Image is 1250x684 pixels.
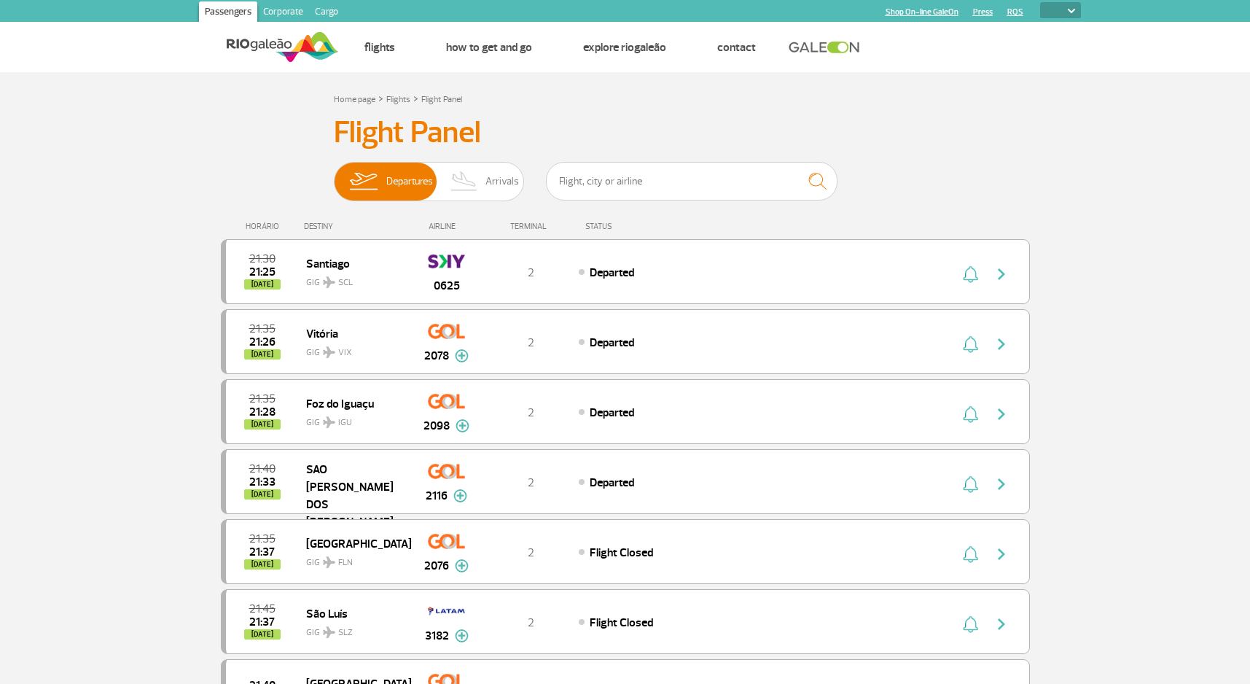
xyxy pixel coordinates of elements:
img: seta-direita-painel-voo.svg [993,265,1010,283]
span: 2 [528,335,534,350]
span: IGU [338,416,352,430]
img: destiny_airplane.svg [323,556,335,568]
div: HORÁRIO [225,222,305,231]
img: sino-painel-voo.svg [963,545,978,563]
a: How to get and go [446,40,532,55]
span: 2078 [424,347,449,365]
span: Flight Closed [590,545,653,560]
span: SCL [338,276,353,289]
span: 2025-09-29 21:30:00 [249,254,276,264]
span: SAO [PERSON_NAME] DOS [PERSON_NAME] [306,459,399,531]
a: Cargo [309,1,344,25]
span: Foz do Iguaçu [306,394,399,413]
span: [DATE] [244,629,281,640]
span: [GEOGRAPHIC_DATA] [306,534,399,553]
img: mais-info-painel-voo.svg [453,489,467,502]
span: São Luís [306,604,399,623]
h3: Flight Panel [334,114,917,151]
span: VIX [338,346,352,360]
span: GIG [306,618,399,640]
span: 2 [528,405,534,420]
a: > [413,90,418,106]
span: 2025-09-29 21:28:03 [249,407,276,417]
span: [DATE] [244,559,281,570]
img: seta-direita-painel-voo.svg [993,545,1010,563]
span: [DATE] [244,279,281,289]
span: GIG [306,408,399,430]
span: GIG [306,548,399,570]
span: 2025-09-29 21:40:00 [249,464,276,474]
span: Santiago [306,254,399,273]
span: 2025-09-29 21:45:00 [249,604,276,614]
span: 0625 [434,277,460,295]
a: Explore RIOgaleão [583,40,666,55]
img: destiny_airplane.svg [323,416,335,428]
span: 2025-09-29 21:26:17 [249,337,276,347]
span: 2 [528,475,534,490]
span: 2025-09-29 21:37:11 [249,617,275,627]
img: destiny_airplane.svg [323,346,335,358]
img: sino-painel-voo.svg [963,615,978,633]
span: Vitória [306,324,399,343]
span: 2 [528,545,534,560]
img: sino-painel-voo.svg [963,405,978,423]
span: Departed [590,265,634,280]
a: > [378,90,383,106]
a: Flights [364,40,395,55]
span: 2076 [424,557,449,575]
span: 2025-09-29 21:35:00 [249,394,276,404]
span: 2098 [423,417,450,435]
a: Passengers [199,1,257,25]
span: 2025-09-29 21:37:06 [249,547,275,557]
span: 2025-09-29 21:35:00 [249,324,276,334]
img: sino-painel-voo.svg [963,265,978,283]
a: Contact [717,40,756,55]
span: SLZ [338,626,353,640]
img: sino-painel-voo.svg [963,475,978,493]
a: Press [973,7,993,17]
span: 2 [528,615,534,630]
img: mais-info-painel-voo.svg [455,629,469,642]
span: 2025-09-29 21:25:07 [249,267,276,277]
a: Home page [334,94,375,105]
span: FLN [338,556,353,570]
img: mais-info-painel-voo.svg [455,349,469,362]
span: Departed [590,335,634,350]
input: Flight, city or airline [546,162,837,201]
div: AIRLINE [410,222,483,231]
div: DESTINY [304,222,410,231]
img: slider-embarque [340,163,386,201]
img: destiny_airplane.svg [323,276,335,288]
img: mais-info-painel-voo.svg [456,419,469,432]
span: 2116 [426,487,448,505]
span: Departed [590,405,634,420]
img: sino-painel-voo.svg [963,335,978,353]
span: [DATE] [244,419,281,430]
a: Flights [386,94,410,105]
span: Arrivals [485,163,519,201]
span: [DATE] [244,489,281,500]
span: GIG [306,268,399,289]
a: Corporate [257,1,309,25]
img: seta-direita-painel-voo.svg [993,405,1010,423]
img: seta-direita-painel-voo.svg [993,615,1010,633]
div: STATUS [578,222,697,231]
a: RQS [1007,7,1023,17]
span: GIG [306,338,399,360]
img: seta-direita-painel-voo.svg [993,475,1010,493]
img: seta-direita-painel-voo.svg [993,335,1010,353]
span: 3182 [425,627,449,645]
span: 2 [528,265,534,280]
img: mais-info-painel-voo.svg [455,559,469,572]
span: Departures [386,163,433,201]
img: slider-desembarque [443,163,486,201]
span: Flight Closed [590,615,653,630]
a: Flight Panel [421,94,462,105]
a: Shop On-line GaleOn [886,7,958,17]
img: destiny_airplane.svg [323,626,335,638]
div: TERMINAL [483,222,578,231]
span: Departed [590,475,634,490]
span: 2025-09-29 21:33:45 [249,477,276,487]
span: 2025-09-29 21:35:00 [249,534,276,544]
span: [DATE] [244,349,281,360]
